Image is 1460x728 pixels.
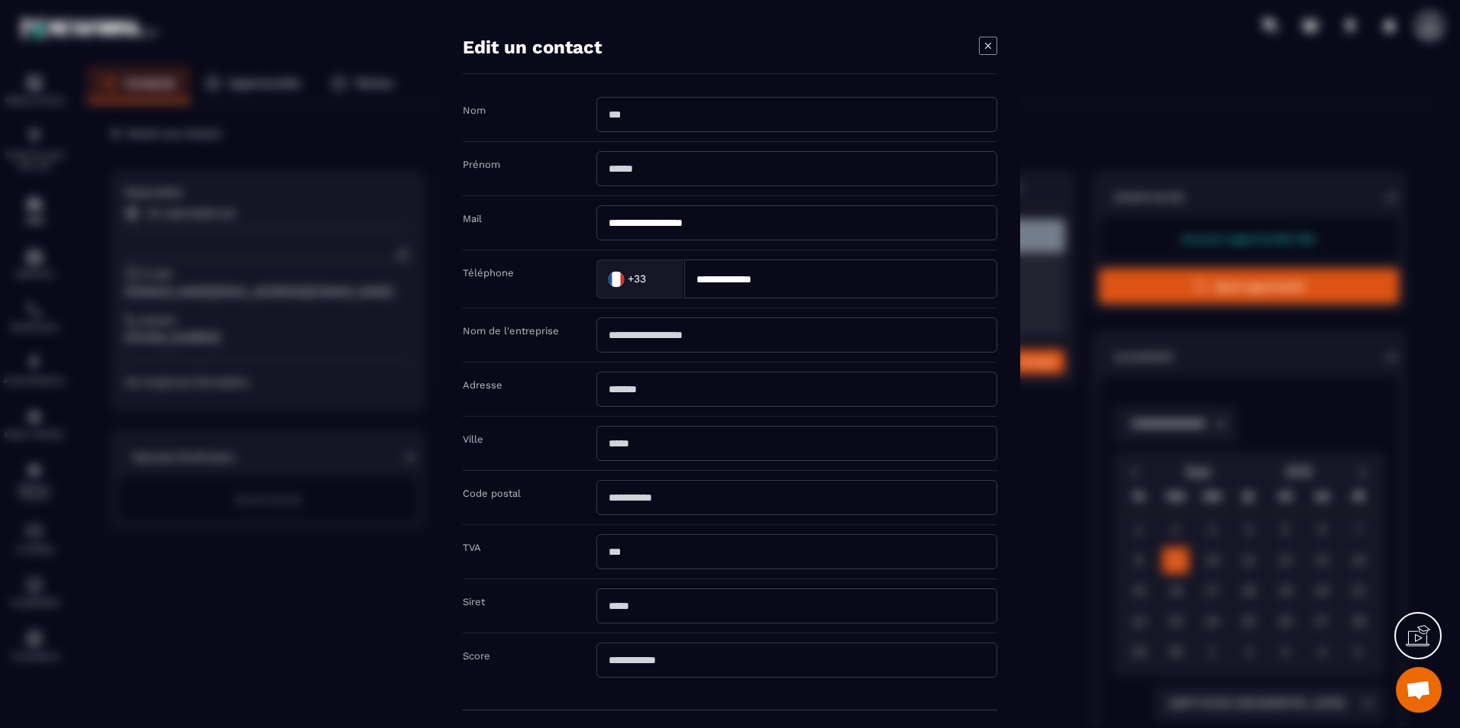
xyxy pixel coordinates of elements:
[463,213,482,224] label: Mail
[596,259,684,298] div: Search for option
[463,596,485,607] label: Siret
[463,267,514,279] label: Téléphone
[463,650,490,662] label: Score
[463,488,521,499] label: Code postal
[628,271,646,286] span: +33
[463,105,486,116] label: Nom
[463,159,500,170] label: Prénom
[463,542,481,553] label: TVA
[463,433,483,445] label: Ville
[601,263,631,294] img: Country Flag
[463,37,602,58] h4: Edit un contact
[463,379,502,391] label: Adresse
[649,267,668,290] input: Search for option
[463,325,559,337] label: Nom de l'entreprise
[1396,667,1442,713] div: Ouvrir le chat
